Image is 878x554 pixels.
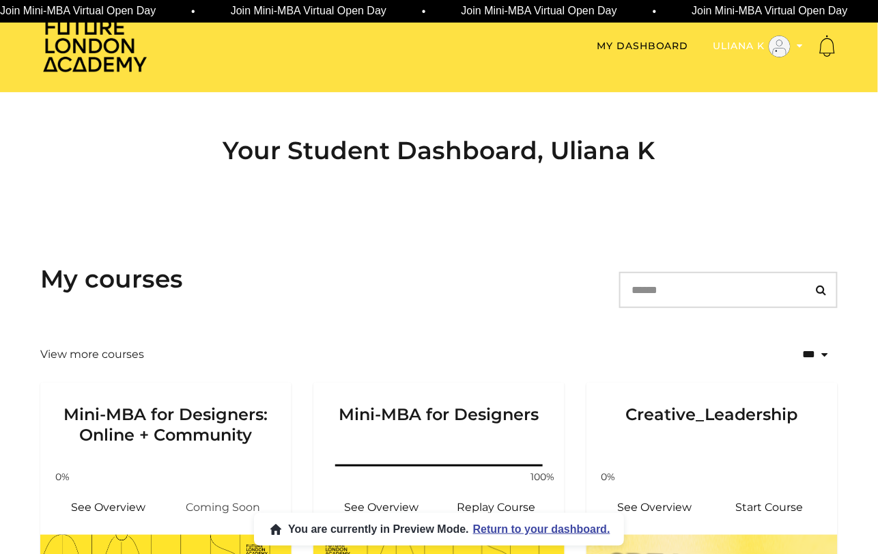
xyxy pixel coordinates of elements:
a: View more courses [40,346,144,363]
h2: Your Student Dashboard, Uliana K [40,136,838,165]
a: My Dashboard [597,39,689,53]
button: You are currently in Preview Mode.Return to your dashboard. [254,513,624,546]
h3: Mini-MBA for Designers [330,383,548,445]
select: status [744,337,838,372]
span: • [421,3,425,20]
span: Coming Soon [166,491,281,524]
a: Creative_Leadership: See Overview [597,491,712,524]
span: 0% [46,470,79,484]
button: Toggle menu [713,36,804,57]
span: 0% [592,470,625,484]
a: Mini-MBA for Designers: Online + Community: See Overview [51,491,166,524]
img: Home Page [40,18,150,73]
a: Creative_Leadership: Resume Course [712,491,827,524]
a: Mini-MBA for Designers [313,383,565,462]
span: 100% [526,470,559,484]
span: • [190,3,195,20]
a: Creative_Leadership [586,383,838,462]
h3: My courses [40,264,183,294]
a: Mini-MBA for Designers: See Overview [324,491,439,524]
span: Return to your dashboard. [473,523,610,536]
h3: Creative_Leadership [603,383,821,445]
span: • [652,3,656,20]
a: Mini-MBA for Designers: Resume Course [439,491,554,524]
h3: Mini-MBA for Designers: Online + Community [57,383,275,445]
